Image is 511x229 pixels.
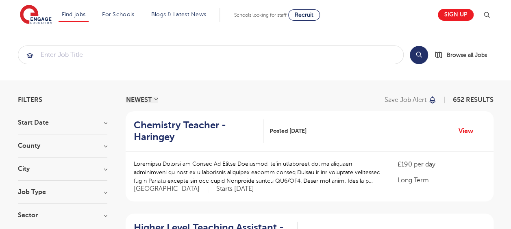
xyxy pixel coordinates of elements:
h3: Job Type [18,189,107,195]
a: Blogs & Latest News [151,11,207,17]
span: 652 RESULTS [453,96,494,104]
p: Starts [DATE] [216,185,254,193]
a: Find jobs [62,11,86,17]
span: Browse all Jobs [447,50,487,60]
a: Chemistry Teacher - Haringey [134,119,263,143]
img: Engage Education [20,5,52,25]
a: View [459,126,479,136]
h3: Sector [18,212,107,218]
p: £190 per day [397,160,485,169]
span: Schools looking for staff [234,12,287,18]
a: Browse all Jobs [435,50,494,60]
a: Sign up [438,9,474,21]
span: [GEOGRAPHIC_DATA] [134,185,208,193]
a: For Schools [102,11,134,17]
input: Submit [18,46,403,64]
h3: Start Date [18,119,107,126]
h3: City [18,166,107,172]
span: Posted [DATE] [270,127,307,135]
a: Recruit [288,9,320,21]
h2: Chemistry Teacher - Haringey [134,119,257,143]
span: Recruit [295,12,313,18]
p: Loremipsu Dolorsi am Consec Ad Elitse Doeiusmod, te’in utlaboreet dol ma aliquaen adminimveni qu ... [134,160,381,185]
p: Save job alert [385,97,426,103]
span: Filters [18,97,42,103]
h3: County [18,143,107,149]
div: Submit [18,45,404,64]
p: Long Term [397,175,485,185]
button: Search [410,46,428,64]
button: Save job alert [385,97,437,103]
